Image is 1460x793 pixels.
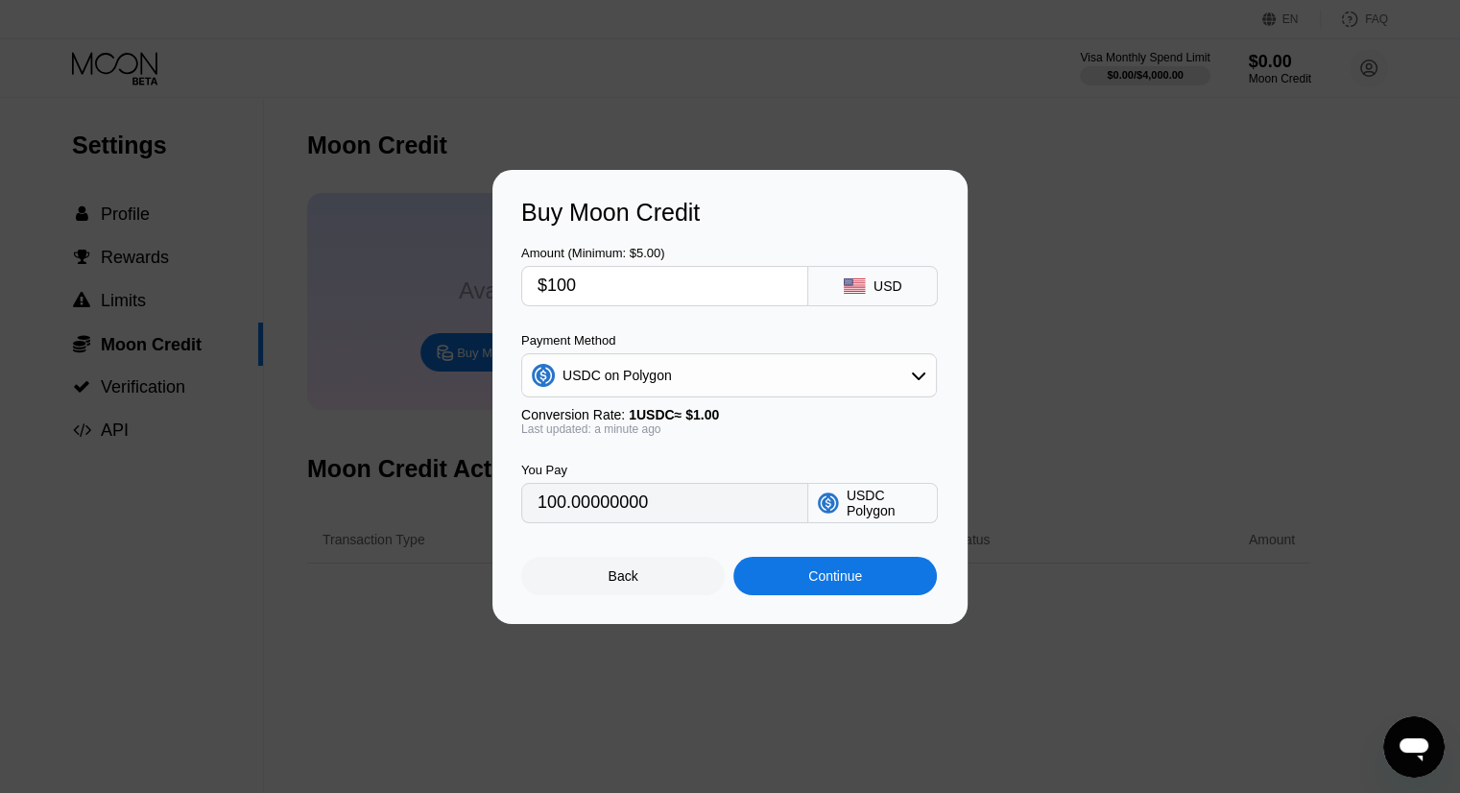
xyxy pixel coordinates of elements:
[629,407,719,422] span: 1 USDC ≈ $1.00
[521,422,937,436] div: Last updated: a minute ago
[847,488,927,518] div: USDC Polygon
[521,246,808,260] div: Amount (Minimum: $5.00)
[874,278,902,294] div: USD
[1383,716,1445,778] iframe: Button to launch messaging window
[562,368,672,383] div: USDC on Polygon
[521,407,937,422] div: Conversion Rate:
[521,463,808,477] div: You Pay
[733,557,937,595] div: Continue
[521,199,939,227] div: Buy Moon Credit
[522,356,936,395] div: USDC on Polygon
[521,557,725,595] div: Back
[808,568,862,584] div: Continue
[609,568,638,584] div: Back
[521,333,937,348] div: Payment Method
[538,267,792,305] input: $0.00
